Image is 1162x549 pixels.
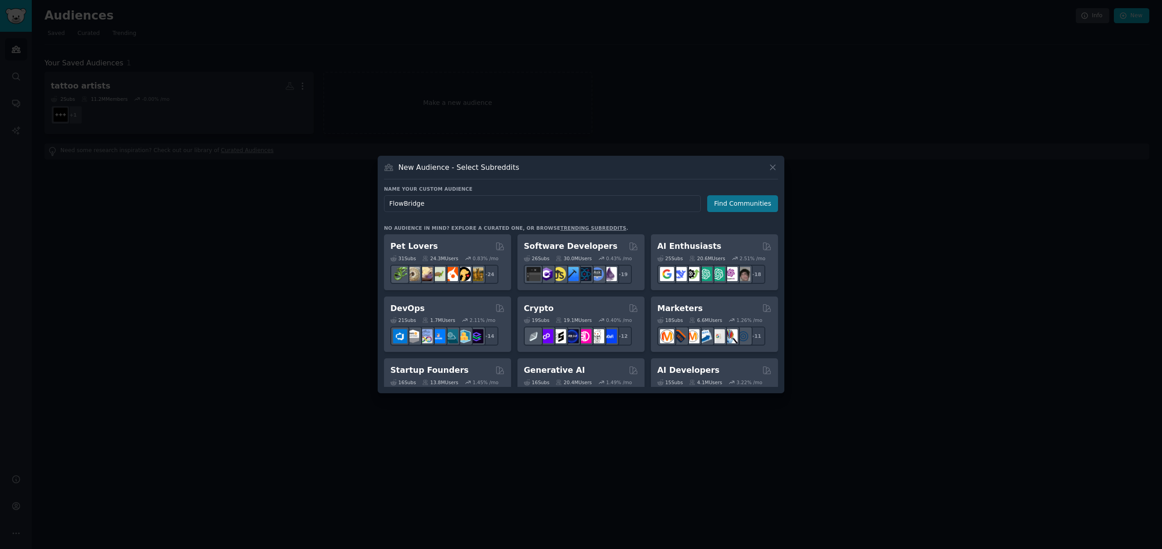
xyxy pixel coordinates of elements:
[390,303,425,314] h2: DevOps
[390,255,416,262] div: 31 Sub s
[527,329,541,343] img: ethfinance
[524,241,617,252] h2: Software Developers
[590,329,604,343] img: CryptoNews
[724,267,738,281] img: OpenAIDev
[527,267,541,281] img: software
[431,267,445,281] img: turtle
[689,379,722,386] div: 4.1M Users
[660,329,674,343] img: content_marketing
[556,255,591,262] div: 30.0M Users
[393,329,407,343] img: azuredevops
[524,365,585,376] h2: Generative AI
[698,329,712,343] img: Emailmarketing
[384,195,701,212] input: Pick a short name, like "Digital Marketers" or "Movie-Goers"
[657,303,703,314] h2: Marketers
[473,379,498,386] div: 1.45 % /mo
[711,329,725,343] img: googleads
[457,329,471,343] img: aws_cdk
[606,317,632,323] div: 0.40 % /mo
[524,255,549,262] div: 26 Sub s
[746,265,765,284] div: + 18
[736,329,750,343] img: OnlineMarketing
[422,255,458,262] div: 24.3M Users
[419,267,433,281] img: leopardgeckos
[603,329,617,343] img: defi_
[673,329,687,343] img: bigseo
[539,329,553,343] img: 0xPolygon
[737,317,763,323] div: 1.26 % /mo
[539,267,553,281] img: csharp
[524,303,554,314] h2: Crypto
[524,379,549,386] div: 16 Sub s
[390,241,438,252] h2: Pet Lovers
[444,329,458,343] img: platformengineering
[552,267,566,281] img: learnjavascript
[556,317,591,323] div: 19.1M Users
[390,379,416,386] div: 16 Sub s
[724,329,738,343] img: MarketingResearch
[560,225,626,231] a: trending subreddits
[606,379,632,386] div: 1.49 % /mo
[737,379,763,386] div: 3.22 % /mo
[384,186,778,192] h3: Name your custom audience
[739,255,765,262] div: 2.51 % /mo
[577,329,591,343] img: defiblockchain
[422,317,455,323] div: 1.7M Users
[685,329,699,343] img: AskMarketing
[390,317,416,323] div: 21 Sub s
[524,317,549,323] div: 19 Sub s
[552,329,566,343] img: ethstaker
[613,326,632,346] div: + 12
[657,379,683,386] div: 15 Sub s
[406,329,420,343] img: AWS_Certified_Experts
[685,267,699,281] img: AItoolsCatalog
[390,365,468,376] h2: Startup Founders
[469,267,483,281] img: dogbreed
[707,195,778,212] button: Find Communities
[590,267,604,281] img: AskComputerScience
[657,241,721,252] h2: AI Enthusiasts
[657,365,719,376] h2: AI Developers
[613,265,632,284] div: + 19
[657,255,683,262] div: 25 Sub s
[469,329,483,343] img: PlatformEngineers
[603,267,617,281] img: elixir
[406,267,420,281] img: ballpython
[419,329,433,343] img: Docker_DevOps
[689,317,722,323] div: 6.6M Users
[660,267,674,281] img: GoogleGeminiAI
[565,267,579,281] img: iOSProgramming
[577,267,591,281] img: reactnative
[384,225,628,231] div: No audience in mind? Explore a curated one, or browse .
[393,267,407,281] img: herpetology
[470,317,496,323] div: 2.11 % /mo
[457,267,471,281] img: PetAdvice
[606,255,632,262] div: 0.43 % /mo
[711,267,725,281] img: chatgpt_prompts_
[399,163,519,172] h3: New Audience - Select Subreddits
[698,267,712,281] img: chatgpt_promptDesign
[431,329,445,343] img: DevOpsLinks
[657,317,683,323] div: 18 Sub s
[479,326,498,346] div: + 14
[473,255,498,262] div: 0.83 % /mo
[422,379,458,386] div: 13.8M Users
[673,267,687,281] img: DeepSeek
[444,267,458,281] img: cockatiel
[736,267,750,281] img: ArtificalIntelligence
[689,255,725,262] div: 20.6M Users
[565,329,579,343] img: web3
[479,265,498,284] div: + 24
[746,326,765,346] div: + 11
[556,379,591,386] div: 20.4M Users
